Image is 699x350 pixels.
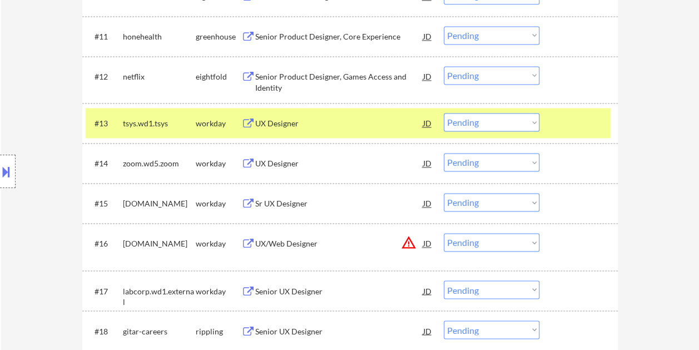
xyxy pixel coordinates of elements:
div: greenhouse [196,31,241,42]
div: Senior UX Designer [255,326,423,337]
div: UX Designer [255,118,423,129]
div: JD [422,153,433,173]
div: JD [422,321,433,341]
div: gitar-careers [123,326,196,337]
div: #17 [95,285,114,297]
div: workday [196,158,241,169]
button: warning_amber [401,235,417,250]
div: JD [422,233,433,253]
div: Sr UX Designer [255,198,423,209]
div: #11 [95,31,114,42]
div: UX Designer [255,158,423,169]
div: Senior Product Designer, Core Experience [255,31,423,42]
div: eightfold [196,71,241,82]
div: workday [196,198,241,209]
div: JD [422,280,433,300]
div: JD [422,113,433,133]
div: UX/Web Designer [255,238,423,249]
div: workday [196,285,241,297]
div: rippling [196,326,241,337]
div: labcorp.wd1.external [123,285,196,307]
div: JD [422,26,433,46]
div: JD [422,66,433,86]
div: JD [422,193,433,213]
div: #18 [95,326,114,337]
div: honehealth [123,31,196,42]
div: workday [196,118,241,129]
div: workday [196,238,241,249]
div: Senior Product Designer, Games Access and Identity [255,71,423,93]
div: Senior UX Designer [255,285,423,297]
